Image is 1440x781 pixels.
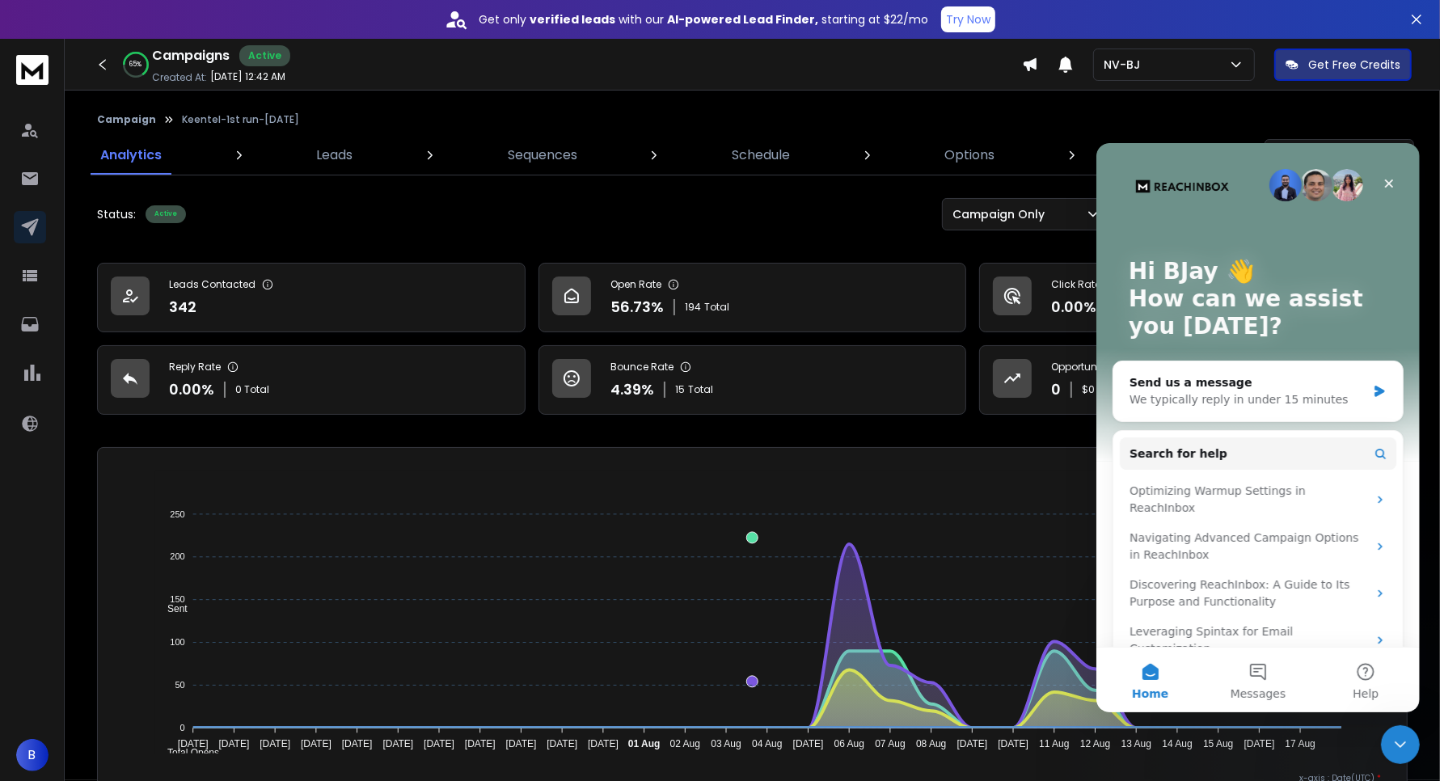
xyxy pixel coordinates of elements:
[667,11,818,27] strong: AI-powered Lead Finder,
[97,113,156,126] button: Campaign
[301,739,331,750] tspan: [DATE]
[1203,739,1233,750] tspan: 15 Aug
[155,747,219,758] span: Total Opens
[506,739,537,750] tspan: [DATE]
[170,637,184,647] tspan: 100
[1051,278,1100,291] p: Click Rate
[424,739,454,750] tspan: [DATE]
[169,378,214,401] p: 0.00 %
[152,71,207,84] p: Created At:
[152,46,230,65] h1: Campaigns
[97,206,136,222] p: Status:
[498,136,587,175] a: Sequences
[979,345,1408,415] a: Opportunities0$0
[610,296,664,319] p: 56.73 %
[100,146,162,165] p: Analytics
[155,603,188,614] span: Sent
[169,361,221,374] p: Reply Rate
[1051,378,1061,401] p: 0
[1274,49,1412,81] button: Get Free Credits
[169,296,196,319] p: 342
[793,739,824,750] tspan: [DATE]
[935,136,1005,175] a: Options
[182,113,299,126] p: Keentel-1st run-[DATE]
[342,739,373,750] tspan: [DATE]
[97,345,526,415] a: Reply Rate0.00%0 Total
[732,146,790,165] p: Schedule
[834,739,864,750] tspan: 06 Aug
[1163,739,1193,750] tspan: 14 Aug
[1096,143,1420,712] iframe: Intercom live chat
[610,378,654,401] p: 4.39 %
[16,739,49,771] button: B
[752,739,782,750] tspan: 04 Aug
[1104,57,1147,73] p: NV-BJ
[218,739,249,750] tspan: [DATE]
[875,739,905,750] tspan: 07 Aug
[685,301,701,314] span: 194
[210,70,285,83] p: [DATE] 12:42 AM
[1286,739,1315,750] tspan: 17 Aug
[1051,296,1096,319] p: 0.00 %
[170,594,184,604] tspan: 150
[1082,383,1095,396] p: $ 0
[941,6,995,32] button: Try Now
[628,739,661,750] tspan: 01 Aug
[957,739,988,750] tspan: [DATE]
[316,146,353,165] p: Leads
[479,11,928,27] p: Get only with our starting at $22/mo
[530,11,615,27] strong: verified leads
[946,11,990,27] p: Try Now
[382,739,413,750] tspan: [DATE]
[97,263,526,332] a: Leads Contacted342
[704,301,729,314] span: Total
[538,263,967,332] a: Open Rate56.73%194Total
[170,509,184,519] tspan: 250
[916,739,946,750] tspan: 08 Aug
[588,739,619,750] tspan: [DATE]
[91,136,171,175] a: Analytics
[1121,739,1151,750] tspan: 13 Aug
[670,739,700,750] tspan: 02 Aug
[1381,725,1420,764] iframe: Intercom live chat
[1308,57,1400,73] p: Get Free Credits
[998,739,1028,750] tspan: [DATE]
[952,206,1051,222] p: Campaign Only
[538,345,967,415] a: Bounce Rate4.39%15Total
[508,146,577,165] p: Sequences
[675,383,685,396] span: 15
[306,136,362,175] a: Leads
[1140,136,1252,175] a: Subsequences
[1244,739,1275,750] tspan: [DATE]
[146,205,186,223] div: Active
[465,739,496,750] tspan: [DATE]
[16,55,49,85] img: logo
[610,361,674,374] p: Bounce Rate
[945,146,995,165] p: Options
[1039,739,1069,750] tspan: 11 Aug
[175,680,184,690] tspan: 50
[722,136,800,175] a: Schedule
[169,278,255,291] p: Leads Contacted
